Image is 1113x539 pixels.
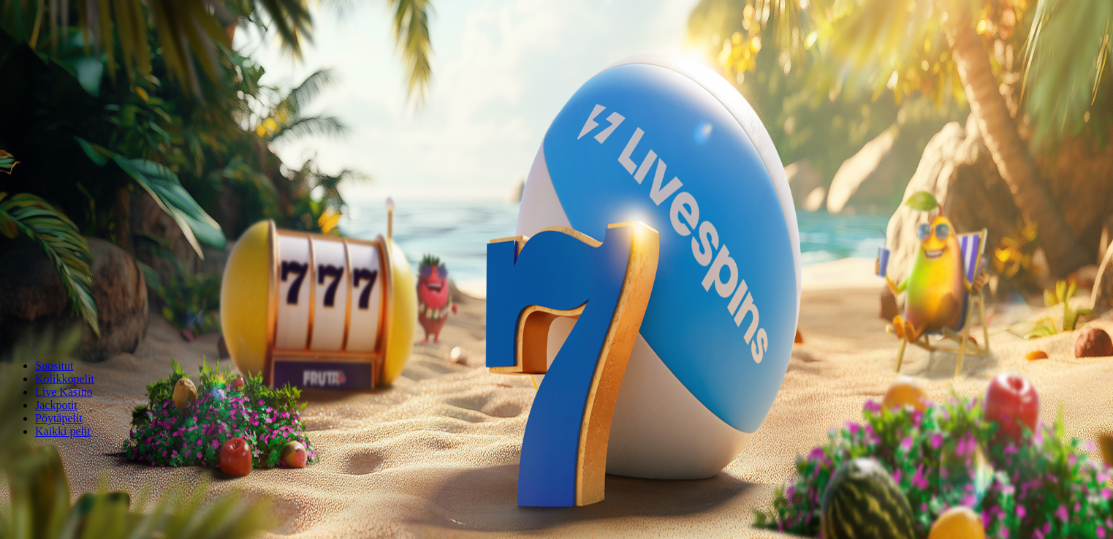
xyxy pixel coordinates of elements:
[35,386,93,398] a: Live Kasino
[35,412,83,424] a: Pöytäpelit
[35,425,91,437] a: Kaikki pelit
[35,372,94,385] a: Kolikkopelit
[35,399,77,411] a: Jackpotit
[35,359,73,372] a: Suositut
[6,335,1107,438] nav: Lobby
[6,335,1107,465] header: Lobby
